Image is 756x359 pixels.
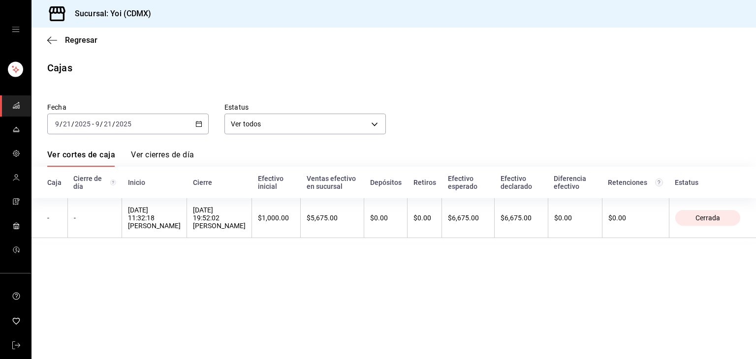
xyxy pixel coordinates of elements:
[128,206,181,230] div: [DATE] 11:32:18 [PERSON_NAME]
[92,120,94,128] span: -
[554,214,596,222] div: $0.00
[47,150,115,167] a: Ver cortes de caja
[608,214,663,222] div: $0.00
[65,35,97,45] span: Regresar
[258,175,295,190] div: Efectivo inicial
[413,179,436,186] div: Retiros
[608,179,663,186] div: Retenciones
[60,120,63,128] span: /
[47,150,194,167] div: navigation tabs
[67,8,152,20] h3: Sucursal: Yoi (CDMX)
[74,214,116,222] div: -
[193,206,246,230] div: [DATE] 19:52:02 [PERSON_NAME]
[370,179,402,186] div: Depósitos
[307,175,358,190] div: Ventas efectivo en sucursal
[448,214,488,222] div: $6,675.00
[128,179,181,186] div: Inicio
[413,214,436,222] div: $0.00
[47,214,62,222] div: -
[193,179,246,186] div: Cierre
[692,214,724,222] span: Cerrada
[55,120,60,128] input: --
[103,120,112,128] input: --
[73,175,116,190] div: Cierre de día
[100,120,103,128] span: /
[307,214,358,222] div: $5,675.00
[655,179,663,186] svg: Total de retenciones de propinas registradas
[115,120,132,128] input: ----
[224,104,386,111] label: Estatus
[370,214,401,222] div: $0.00
[47,179,62,186] div: Caja
[554,175,596,190] div: Diferencia efectivo
[448,175,489,190] div: Efectivo esperado
[47,35,97,45] button: Regresar
[47,60,72,75] div: Cajas
[131,150,194,167] a: Ver cierres de día
[110,179,116,186] svg: El número de cierre de día es consecutivo y consolida todos los cortes de caja previos en un únic...
[63,120,71,128] input: --
[112,120,115,128] span: /
[501,175,542,190] div: Efectivo declarado
[74,120,91,128] input: ----
[47,104,209,111] label: Fecha
[258,214,294,222] div: $1,000.00
[501,214,541,222] div: $6,675.00
[224,114,386,134] div: Ver todos
[95,120,100,128] input: --
[71,120,74,128] span: /
[675,179,740,186] div: Estatus
[12,26,20,33] button: open drawer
